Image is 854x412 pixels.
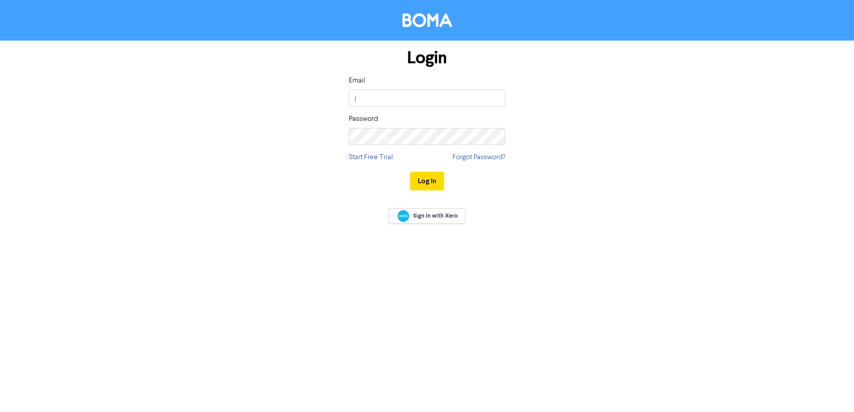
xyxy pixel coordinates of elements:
[349,152,393,163] a: Start Free Trial
[349,114,378,124] label: Password
[349,48,505,68] h1: Login
[413,212,458,220] span: Sign In with Xero
[452,152,505,163] a: Forgot Password?
[349,75,365,86] label: Email
[410,172,444,190] button: Log In
[389,208,465,224] a: Sign In with Xero
[402,13,452,27] img: BOMA Logo
[398,210,409,222] img: Xero logo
